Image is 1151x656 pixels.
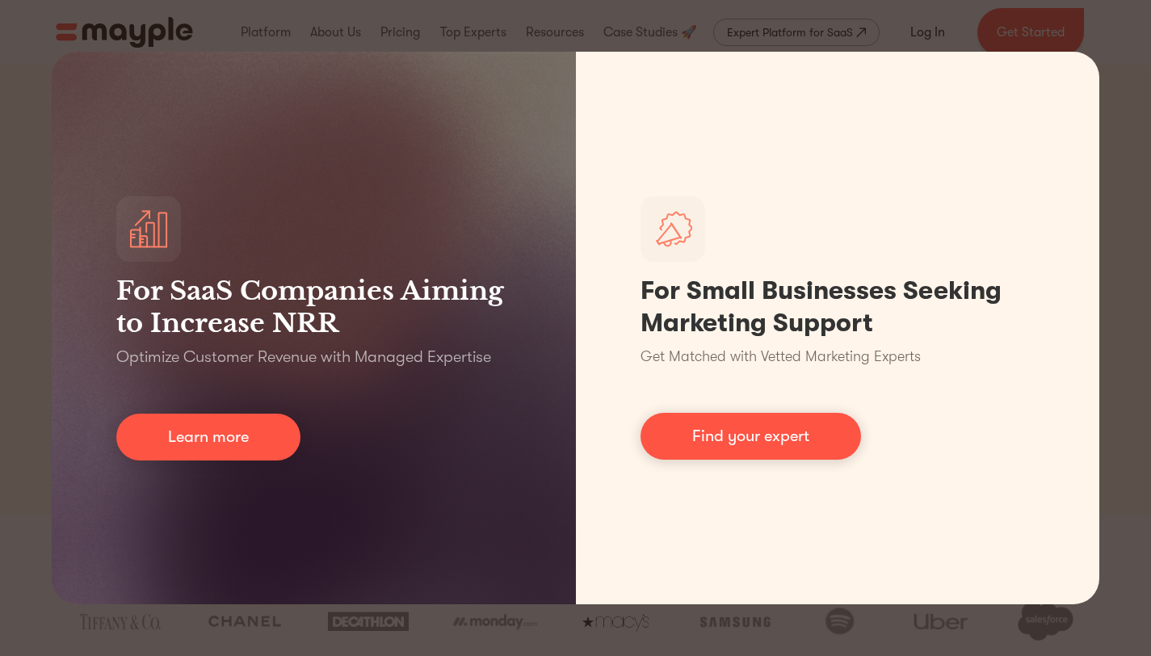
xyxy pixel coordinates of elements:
h1: For Small Businesses Seeking Marketing Support [641,275,1035,339]
p: Optimize Customer Revenue with Managed Expertise [116,346,491,368]
a: Learn more [116,414,300,460]
h3: For SaaS Companies Aiming to Increase NRR [116,275,511,339]
a: Find your expert [641,413,861,460]
p: Get Matched with Vetted Marketing Experts [641,346,921,368]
